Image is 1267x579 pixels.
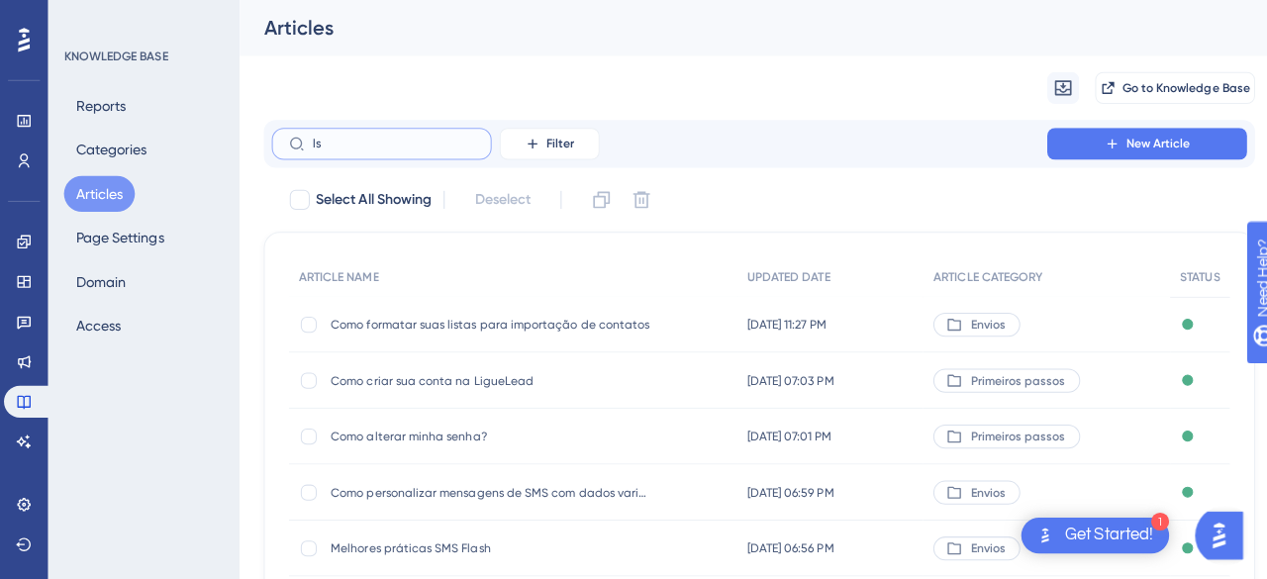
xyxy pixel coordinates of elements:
[328,480,644,496] span: Como personalizar mensagens de SMS com dados variáveis?
[1085,71,1243,103] button: Go to Knowledge Base
[740,535,827,551] span: [DATE] 06:56 PM
[328,535,644,551] span: Melhores práticas SMS Flash
[310,136,470,149] input: Search
[1184,501,1243,560] iframe: UserGuiding AI Assistant Launcher
[1012,513,1158,548] div: Open Get Started! checklist, remaining modules: 1
[296,266,375,282] span: ARTICLE NAME
[328,369,644,385] span: Como criar sua conta na LigueLead
[1037,127,1235,158] button: New Article
[328,314,644,330] span: Como formatar suas listas para importação de contatos
[961,535,996,551] span: Envios
[328,425,644,440] span: Como alterar minha senha?
[47,5,124,29] span: Need Help?
[961,425,1055,440] span: Primeiros passos
[1169,266,1209,282] span: STATUS
[740,480,827,496] span: [DATE] 06:59 PM
[925,266,1032,282] span: ARTICLE CATEGORY
[740,369,827,385] span: [DATE] 07:03 PM
[63,174,134,210] button: Articles
[1140,508,1158,526] div: 1
[961,314,996,330] span: Envios
[452,180,543,216] button: Deselect
[63,261,137,297] button: Domain
[495,127,594,158] button: Filter
[1023,519,1047,542] img: launcher-image-alternative-text
[63,87,137,123] button: Reports
[313,186,428,210] span: Select All Showing
[261,14,1194,42] div: Articles
[470,186,526,210] span: Deselect
[1116,135,1179,150] span: New Article
[1055,520,1142,541] div: Get Started!
[740,314,820,330] span: [DATE] 11:27 PM
[1112,79,1238,95] span: Go to Knowledge Base
[740,266,823,282] span: UPDATED DATE
[63,131,157,166] button: Categories
[740,425,825,440] span: [DATE] 07:01 PM
[961,369,1055,385] span: Primeiros passos
[961,480,996,496] span: Envios
[63,48,166,63] div: KNOWLEDGE BASE
[63,218,174,253] button: Page Settings
[63,305,132,340] button: Access
[541,135,569,150] span: Filter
